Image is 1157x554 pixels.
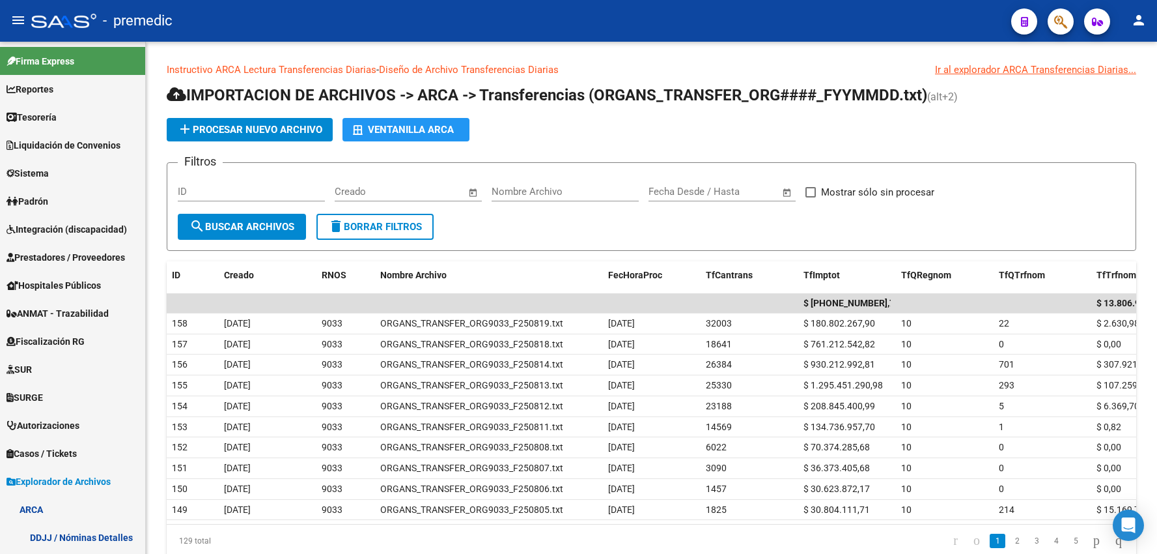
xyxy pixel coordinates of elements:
span: 9033 [322,442,342,452]
datatable-header-cell: ID [167,261,219,289]
span: ORGANS_TRANSFER_ORG9033_F250818.txt [380,339,563,349]
span: 1457 [706,484,727,494]
a: 1 [990,534,1005,548]
span: [DATE] [224,380,251,390]
span: 22 [999,318,1009,328]
span: 9033 [322,339,342,349]
span: 9033 [322,422,342,432]
div: Open Intercom Messenger [1113,510,1144,541]
input: Start date [335,186,377,197]
span: Autorizaciones [7,418,79,433]
div: Ir al explorador ARCA Transferencias Diarias... [935,63,1136,77]
span: 10 [901,442,912,452]
span: 214 [999,504,1014,515]
span: ORGANS_TRANSFER_ORG9033_F250811.txt [380,422,563,432]
span: 153 [172,422,188,432]
span: $ 761.212.542,82 [803,339,875,349]
span: (alt+2) [927,91,958,103]
span: Nombre Archivo [380,270,447,280]
button: Ventanilla ARCA [342,118,469,141]
span: $ 0,00 [1096,484,1121,494]
span: 0 [999,484,1004,494]
span: 10 [901,504,912,515]
datatable-header-cell: RNOS [316,261,375,289]
datatable-header-cell: Creado [219,261,316,289]
span: ORGANS_TRANSFER_ORG9033_F250812.txt [380,401,563,411]
button: Open calendar [780,185,795,200]
span: [DATE] [608,318,635,328]
span: $ 0,00 [1096,463,1121,473]
li: page 3 [1027,530,1046,552]
span: [DATE] [224,339,251,349]
a: 2 [1009,534,1025,548]
span: [DATE] [224,504,251,515]
li: page 5 [1066,530,1085,552]
span: [DATE] [608,380,635,390]
span: 9033 [322,318,342,328]
mat-icon: add [177,121,193,137]
span: [DATE] [224,463,251,473]
span: 9033 [322,484,342,494]
span: 701 [999,359,1014,370]
datatable-header-cell: TfCantrans [701,261,798,289]
span: [DATE] [608,401,635,411]
mat-icon: person [1131,12,1147,28]
button: Open calendar [466,185,481,200]
span: $ 36.373.405,68 [803,463,870,473]
span: 154 [172,401,188,411]
span: 10 [901,401,912,411]
span: [DATE] [224,442,251,452]
span: Explorador de Archivos [7,474,111,489]
span: Procesar nuevo archivo [177,124,322,136]
span: $ 6.369,70 [1096,401,1139,411]
p: - [167,63,1136,77]
span: ORGANS_TRANSFER_ORG9033_F250813.txt [380,380,563,390]
span: Prestadores / Proveedores [7,250,125,265]
span: $ 180.802.267,90 [803,318,875,328]
span: 32003 [706,318,732,328]
span: 0 [999,463,1004,473]
span: SUR [7,362,32,377]
span: Tesorería [7,110,57,124]
span: Creado [224,270,254,280]
span: TfImptot [803,270,840,280]
span: $ 15.169,78 [1096,504,1145,515]
span: [DATE] [224,422,251,432]
span: 18641 [706,339,732,349]
span: [DATE] [224,359,251,370]
span: $ 70.374.285,68 [803,442,870,452]
span: 9033 [322,401,342,411]
span: Reportes [7,82,53,96]
button: Buscar Archivos [178,214,306,240]
span: $ 30.623.872,17 [803,484,870,494]
a: go to first page [947,534,964,548]
span: 157 [172,339,188,349]
span: [DATE] [608,504,635,515]
span: 1825 [706,504,727,515]
span: TfTrfnom [1096,270,1136,280]
a: go to next page [1087,534,1106,548]
li: page 2 [1007,530,1027,552]
span: 0 [999,442,1004,452]
span: ORGANS_TRANSFER_ORG9033_F250814.txt [380,359,563,370]
span: 9033 [322,380,342,390]
input: End date [389,186,452,197]
span: Borrar Filtros [328,221,422,233]
span: $ 1.295.451.290,98 [803,380,883,390]
span: 152 [172,442,188,452]
span: $ 28.412.921.166,79 [803,298,900,308]
span: [DATE] [608,422,635,432]
span: [DATE] [224,401,251,411]
span: [DATE] [608,484,635,494]
button: Procesar nuevo archivo [167,118,333,141]
span: ORGANS_TRANSFER_ORG9033_F250808.txt [380,442,563,452]
span: Casos / Tickets [7,446,77,461]
span: $ 134.736.957,70 [803,422,875,432]
span: 158 [172,318,188,328]
span: 10 [901,380,912,390]
span: 293 [999,380,1014,390]
li: page 4 [1046,530,1066,552]
span: Liquidación de Convenios [7,138,120,153]
span: SURGE [7,390,43,405]
span: 14569 [706,422,732,432]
